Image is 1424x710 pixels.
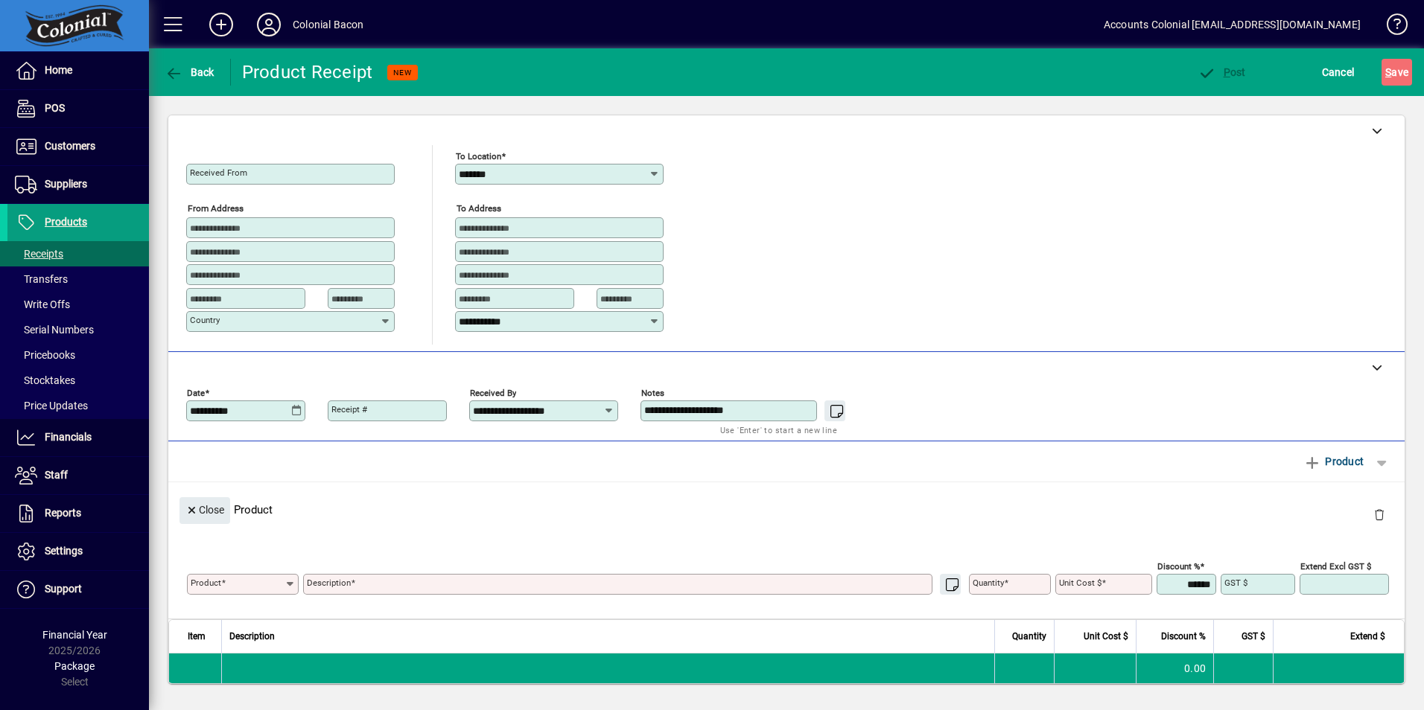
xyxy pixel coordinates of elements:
mat-label: Notes [641,387,664,397]
a: Knowledge Base [1376,3,1405,51]
span: Cancel [1322,60,1355,84]
span: S [1385,66,1391,78]
a: Reports [7,495,149,532]
a: Pricebooks [7,342,149,368]
button: Save [1382,59,1412,86]
span: Products [45,216,87,228]
a: Price Updates [7,393,149,418]
span: POS [45,102,65,114]
span: Discount % [1161,628,1206,645]
mat-hint: Use 'Enter' to start a new line [720,421,837,438]
mat-label: Receipt # [331,404,367,415]
span: Customers [45,140,95,152]
span: ost [1198,66,1246,78]
mat-label: Received From [190,167,247,178]
a: Write Offs [7,292,149,317]
span: Unit Cost $ [1084,628,1128,645]
span: Financials [45,431,92,443]
span: Suppliers [45,178,87,190]
mat-label: Product [191,578,221,588]
a: Serial Numbers [7,317,149,342]
span: Receipts [15,248,63,260]
a: Stocktakes [7,368,149,393]
a: POS [7,90,149,127]
span: Description [229,628,275,645]
a: Support [7,571,149,608]
a: Home [7,52,149,89]
span: Support [45,583,82,595]
span: Package [54,660,95,672]
span: Write Offs [15,298,70,310]
span: Extend $ [1350,628,1385,645]
app-page-header-button: Close [176,502,234,516]
mat-label: Unit Cost $ [1059,578,1102,588]
span: Back [165,66,214,78]
a: Staff [7,457,149,494]
span: NEW [393,68,412,77]
span: Item [188,628,206,645]
mat-label: Quantity [973,578,1004,588]
span: Price Updates [15,400,88,412]
span: Reports [45,507,81,519]
span: Home [45,64,72,76]
span: GST $ [1242,628,1265,645]
span: P [1224,66,1230,78]
mat-label: Country [190,315,220,325]
span: Settings [45,545,83,557]
span: Stocktakes [15,374,75,386]
div: Product [168,482,1405,537]
a: Settings [7,533,149,570]
span: Close [185,498,224,522]
app-page-header-button: Back [149,59,231,86]
button: Cancel [1318,59,1358,86]
mat-label: To location [456,151,501,161]
mat-label: Description [307,578,351,588]
a: Financials [7,419,149,456]
div: Product Receipt [242,60,373,84]
div: Colonial Bacon [293,13,363,36]
span: ave [1385,60,1408,84]
mat-label: GST $ [1224,578,1247,588]
button: Post [1194,59,1250,86]
mat-label: Extend excl GST $ [1300,560,1371,571]
td: 0.00 [1136,653,1213,683]
button: Profile [245,11,293,38]
a: Suppliers [7,166,149,203]
button: Back [161,59,218,86]
span: Serial Numbers [15,324,94,336]
mat-label: Date [187,387,205,397]
span: Pricebooks [15,349,75,361]
span: Quantity [1012,628,1046,645]
button: Close [179,497,230,524]
button: Add [197,11,245,38]
span: Transfers [15,273,68,285]
mat-label: Discount % [1157,560,1200,571]
span: Financial Year [42,629,107,641]
mat-label: Received by [470,387,516,397]
button: Delete [1361,497,1397,533]
a: Receipts [7,241,149,266]
a: Transfers [7,266,149,292]
a: Customers [7,128,149,165]
div: Accounts Colonial [EMAIL_ADDRESS][DOMAIN_NAME] [1104,13,1361,36]
app-page-header-button: Delete [1361,508,1397,521]
span: Staff [45,469,68,481]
